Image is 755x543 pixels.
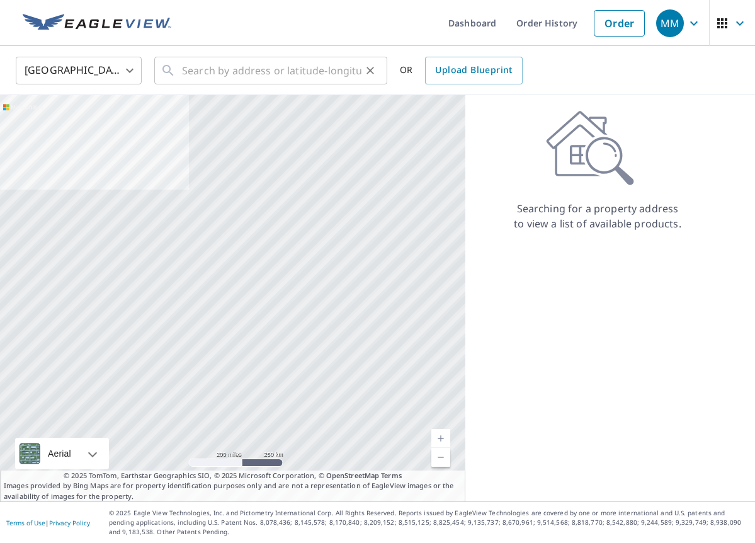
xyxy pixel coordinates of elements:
a: Current Level 5, Zoom Out [431,448,450,467]
span: © 2025 TomTom, Earthstar Geographics SIO, © 2025 Microsoft Corporation, © [64,471,402,481]
a: Upload Blueprint [425,57,522,84]
p: © 2025 Eagle View Technologies, Inc. and Pictometry International Corp. All Rights Reserved. Repo... [109,508,749,537]
button: Clear [361,62,379,79]
div: MM [656,9,684,37]
a: OpenStreetMap [326,471,379,480]
div: Aerial [44,438,75,469]
div: Aerial [15,438,109,469]
a: Order [594,10,645,37]
a: Terms of Use [6,518,45,527]
p: Searching for a property address to view a list of available products. [513,201,682,231]
div: [GEOGRAPHIC_DATA] [16,53,142,88]
div: OR [400,57,523,84]
input: Search by address or latitude-longitude [182,53,361,88]
img: EV Logo [23,14,171,33]
a: Terms [381,471,402,480]
a: Current Level 5, Zoom In [431,429,450,448]
p: | [6,519,90,527]
span: Upload Blueprint [435,62,512,78]
a: Privacy Policy [49,518,90,527]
